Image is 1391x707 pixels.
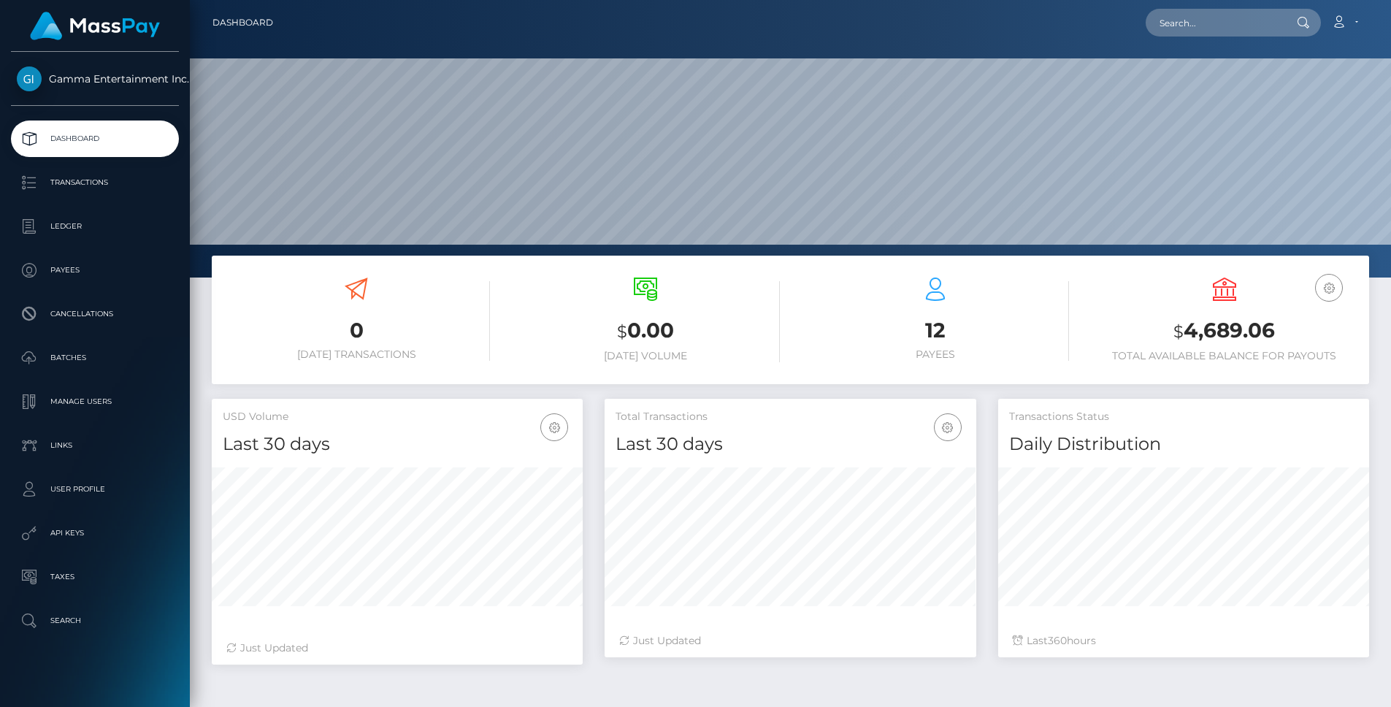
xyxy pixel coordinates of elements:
[30,12,160,40] img: MassPay Logo
[1013,633,1354,649] div: Last hours
[17,435,173,456] p: Links
[11,559,179,595] a: Taxes
[617,321,627,342] small: $
[11,427,179,464] a: Links
[17,522,173,544] p: API Keys
[17,391,173,413] p: Manage Users
[17,303,173,325] p: Cancellations
[1009,410,1358,424] h5: Transactions Status
[512,316,779,346] h3: 0.00
[17,172,173,194] p: Transactions
[17,478,173,500] p: User Profile
[11,252,179,288] a: Payees
[619,633,961,649] div: Just Updated
[616,432,965,457] h4: Last 30 days
[11,515,179,551] a: API Keys
[1146,9,1283,37] input: Search...
[11,121,179,157] a: Dashboard
[1091,316,1358,346] h3: 4,689.06
[802,348,1069,361] h6: Payees
[1009,432,1358,457] h4: Daily Distribution
[11,340,179,376] a: Batches
[17,66,42,91] img: Gamma Entertainment Inc.
[1048,634,1067,647] span: 360
[11,208,179,245] a: Ledger
[11,603,179,639] a: Search
[802,316,1069,345] h3: 12
[17,259,173,281] p: Payees
[11,383,179,420] a: Manage Users
[1173,321,1184,342] small: $
[226,641,568,656] div: Just Updated
[616,410,965,424] h5: Total Transactions
[223,348,490,361] h6: [DATE] Transactions
[17,128,173,150] p: Dashboard
[512,350,779,362] h6: [DATE] Volume
[11,164,179,201] a: Transactions
[223,410,572,424] h5: USD Volume
[11,296,179,332] a: Cancellations
[17,610,173,632] p: Search
[223,316,490,345] h3: 0
[11,72,179,85] span: Gamma Entertainment Inc.
[1091,350,1358,362] h6: Total Available Balance for Payouts
[212,7,273,38] a: Dashboard
[11,471,179,508] a: User Profile
[223,432,572,457] h4: Last 30 days
[17,215,173,237] p: Ledger
[17,347,173,369] p: Batches
[17,566,173,588] p: Taxes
